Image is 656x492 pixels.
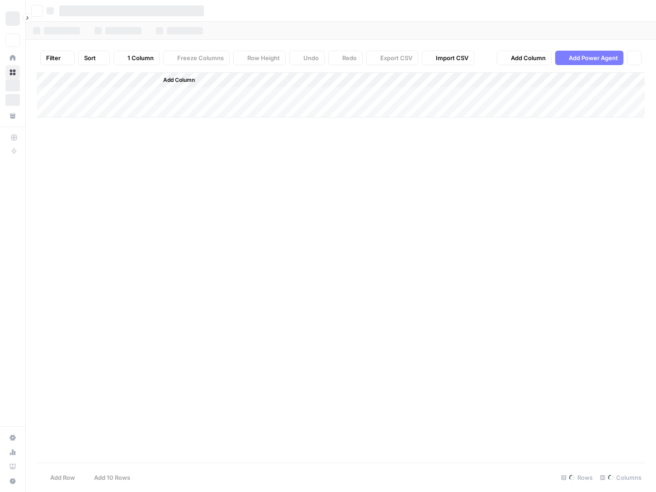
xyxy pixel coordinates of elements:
span: Add Column [511,53,546,62]
a: Home [5,51,20,65]
span: Add Column [163,76,195,84]
a: Your Data [5,109,20,123]
span: Import CSV [436,53,468,62]
button: Add Column [151,74,198,86]
button: Add Row [37,470,80,485]
button: Add Power Agent [555,51,623,65]
button: Freeze Columns [163,51,230,65]
span: Undo [303,53,319,62]
a: Usage [5,445,20,459]
button: Import CSV [422,51,474,65]
a: Learning Hub [5,459,20,474]
span: Freeze Columns [177,53,224,62]
a: Browse [5,65,20,80]
span: Add Row [50,473,75,482]
button: Redo [328,51,363,65]
span: Export CSV [380,53,412,62]
a: Settings [5,430,20,445]
button: Sort [78,51,110,65]
div: Columns [596,470,645,485]
span: Filter [46,53,61,62]
div: Rows [557,470,596,485]
button: Help + Support [5,474,20,488]
span: Row Height [247,53,280,62]
button: Row Height [233,51,286,65]
button: Export CSV [366,51,418,65]
span: Add Power Agent [569,53,618,62]
button: Add Column [497,51,552,65]
button: 1 Column [113,51,160,65]
span: Add 10 Rows [94,473,130,482]
span: Sort [84,53,96,62]
span: Redo [342,53,357,62]
button: Add 10 Rows [80,470,136,485]
button: Filter [40,51,75,65]
span: 1 Column [127,53,154,62]
button: Undo [289,51,325,65]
